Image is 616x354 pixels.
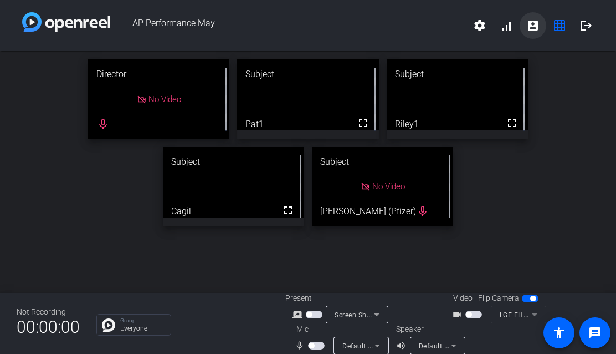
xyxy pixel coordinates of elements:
mat-icon: screen_share_outline [292,308,306,321]
div: Not Recording [17,306,80,318]
mat-icon: fullscreen [281,204,295,217]
span: AP Performance May [110,12,466,39]
img: white-gradient.svg [22,12,110,32]
div: Speaker [396,323,463,335]
mat-icon: fullscreen [505,117,519,130]
div: Present [285,292,396,304]
button: signal_cellular_alt [493,12,520,39]
span: Video [453,292,473,304]
mat-icon: volume_up [396,339,409,352]
div: Subject [387,59,528,89]
span: Screen Sharing [335,310,383,319]
img: Chat Icon [102,318,115,332]
mat-icon: settings [473,19,486,32]
mat-icon: account_box [526,19,540,32]
span: Default - Realtek HD Audio 2nd output (2- Realtek(R) Audio) [419,341,612,350]
div: Subject [312,147,454,177]
span: 00:00:00 [17,313,80,341]
p: Everyone [120,325,165,332]
mat-icon: message [588,326,602,340]
mat-icon: logout [579,19,593,32]
mat-icon: videocam_outline [452,308,465,321]
span: Flip Camera [478,292,519,304]
span: No Video [372,181,405,191]
div: Director [88,59,230,89]
mat-icon: fullscreen [356,117,369,130]
div: Mic [285,323,396,335]
span: No Video [148,94,181,104]
div: Subject [237,59,379,89]
span: Default - Microphone Array (LG MONITOR WEBCAM MIC) (0bda:4c7f) [342,341,563,350]
mat-icon: grid_on [553,19,566,32]
p: Group [120,318,165,323]
mat-icon: accessibility [552,326,566,340]
mat-icon: mic_none [295,339,308,352]
div: Subject [163,147,305,177]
